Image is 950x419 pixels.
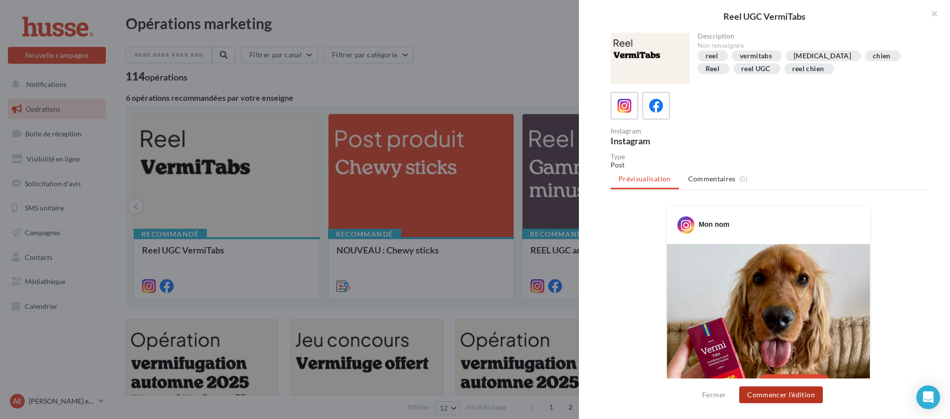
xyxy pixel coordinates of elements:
div: Reel UGC VermiTabs [595,12,934,21]
div: Post [611,160,926,170]
div: Non renseignée [698,42,919,50]
div: Reel [706,65,719,73]
button: Fermer [698,389,730,401]
span: Commentaires [688,174,736,184]
div: reel [706,52,718,60]
div: Instagram [611,136,764,145]
div: Open Intercom Messenger [916,385,940,409]
div: vermitabs [740,52,772,60]
div: Description [698,33,919,40]
div: reel chien [792,65,824,73]
div: reel UGC [741,65,770,73]
div: [MEDICAL_DATA] [794,52,851,60]
span: (0) [739,175,748,183]
button: Commencer l'édition [739,386,823,403]
div: chien [873,52,891,60]
div: Mon nom [699,219,729,229]
div: Instagram [611,127,764,134]
div: Type [611,153,926,160]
